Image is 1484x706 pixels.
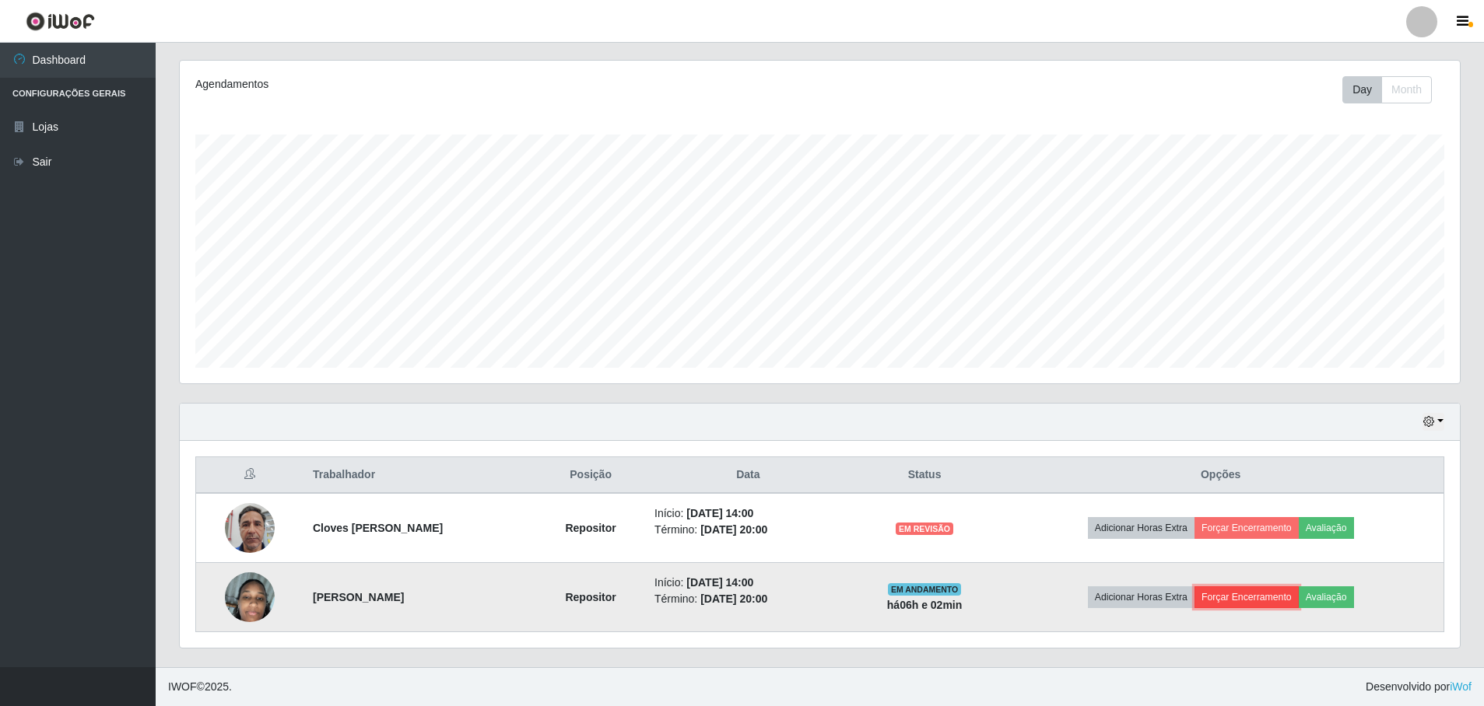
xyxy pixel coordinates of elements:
span: EM REVISÃO [896,523,953,535]
button: Month [1381,76,1432,103]
time: [DATE] 20:00 [700,592,767,605]
span: IWOF [168,680,197,693]
li: Término: [654,522,842,538]
img: 1752934978017.jpeg [225,495,275,561]
th: Trabalhador [303,457,536,494]
strong: Cloves [PERSON_NAME] [313,522,443,534]
strong: Repositor [565,522,616,534]
strong: há 06 h e 02 min [887,599,963,611]
button: Avaliação [1299,586,1354,608]
time: [DATE] 20:00 [700,523,767,536]
time: [DATE] 14:00 [686,507,753,519]
img: 1755386143751.jpeg [225,553,275,641]
span: © 2025 . [168,679,232,695]
button: Forçar Encerramento [1195,586,1299,608]
span: EM ANDAMENTO [888,583,962,596]
span: Desenvolvido por [1366,679,1472,695]
strong: [PERSON_NAME] [313,591,404,603]
strong: Repositor [565,591,616,603]
img: CoreUI Logo [26,12,95,31]
li: Término: [654,591,842,607]
button: Adicionar Horas Extra [1088,517,1195,539]
th: Status [851,457,998,494]
div: First group [1342,76,1432,103]
a: iWof [1450,680,1472,693]
th: Data [645,457,851,494]
time: [DATE] 14:00 [686,576,753,589]
th: Opções [998,457,1444,494]
th: Posição [536,457,645,494]
button: Avaliação [1299,517,1354,539]
div: Toolbar with button groups [1342,76,1444,103]
button: Adicionar Horas Extra [1088,586,1195,608]
button: Forçar Encerramento [1195,517,1299,539]
li: Início: [654,505,842,522]
div: Agendamentos [195,76,702,93]
button: Day [1342,76,1382,103]
li: Início: [654,575,842,591]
